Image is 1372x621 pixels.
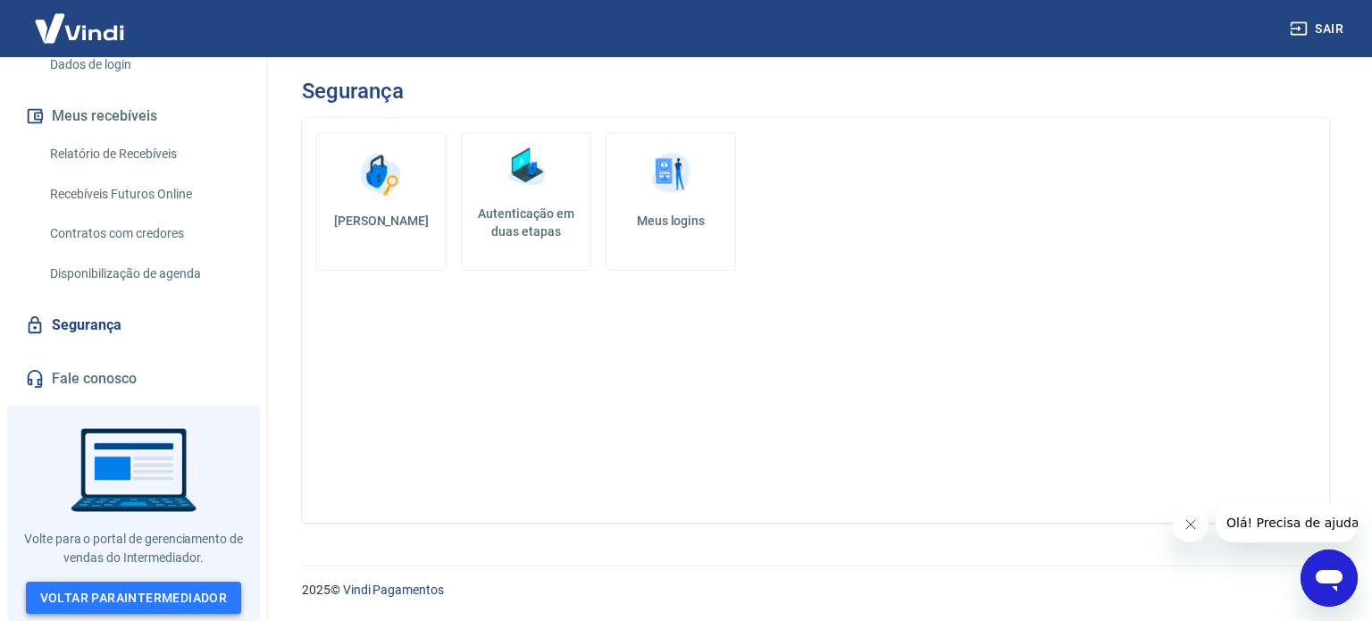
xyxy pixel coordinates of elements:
[343,583,444,597] a: Vindi Pagamentos
[43,176,246,213] a: Recebíveis Futuros Online
[21,97,246,136] button: Meus recebíveis
[355,147,408,201] img: Alterar senha
[1301,550,1358,607] iframe: Botão para abrir a janela de mensagens
[11,13,150,27] span: Olá! Precisa de ajuda?
[302,581,1329,600] p: 2025 ©
[1286,13,1351,46] button: Sair
[316,132,447,271] a: [PERSON_NAME]
[461,132,591,271] a: Autenticação em duas etapas
[331,212,431,230] h5: [PERSON_NAME]
[43,46,246,83] a: Dados de login
[499,140,553,194] img: Autenticação em duas etapas
[1216,503,1358,542] iframe: Mensagem da empresa
[644,147,698,201] img: Meus logins
[302,79,403,104] h3: Segurança
[21,359,246,399] a: Fale conosco
[621,212,721,230] h5: Meus logins
[43,215,246,252] a: Contratos com credores
[1173,507,1209,542] iframe: Fechar mensagem
[26,582,242,615] a: Voltar paraIntermediador
[43,136,246,172] a: Relatório de Recebíveis
[43,256,246,292] a: Disponibilização de agenda
[469,205,583,240] h5: Autenticação em duas etapas
[606,132,736,271] a: Meus logins
[21,306,246,345] a: Segurança
[21,1,138,55] img: Vindi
